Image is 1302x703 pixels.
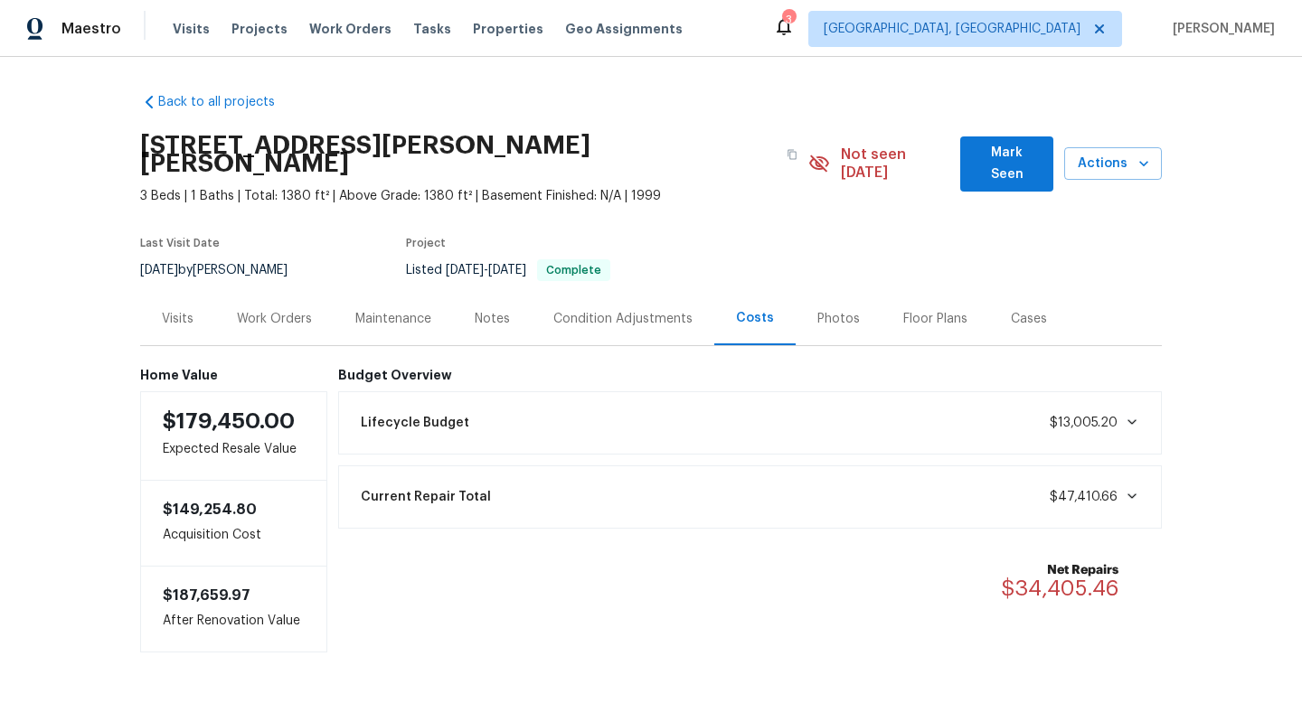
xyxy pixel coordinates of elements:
[1011,310,1047,328] div: Cases
[140,136,776,173] h2: [STREET_ADDRESS][PERSON_NAME][PERSON_NAME]
[975,142,1039,186] span: Mark Seen
[1079,153,1147,175] span: Actions
[406,264,610,277] span: Listed
[488,264,526,277] span: [DATE]
[782,11,795,29] div: 3
[361,488,491,506] span: Current Repair Total
[736,309,774,327] div: Costs
[473,20,543,38] span: Properties
[61,20,121,38] span: Maestro
[413,23,451,35] span: Tasks
[1050,491,1118,503] span: $47,410.66
[162,310,193,328] div: Visits
[817,310,860,328] div: Photos
[140,391,327,481] div: Expected Resale Value
[163,502,257,517] span: $149,254.80
[406,238,446,248] span: Project
[140,187,808,205] span: 3 Beds | 1 Baths | Total: 1380 ft² | Above Grade: 1380 ft² | Basement Finished: N/A | 1999
[475,310,510,328] div: Notes
[140,238,220,248] span: Last Visit Date
[903,310,967,328] div: Floor Plans
[824,20,1080,38] span: [GEOGRAPHIC_DATA], [GEOGRAPHIC_DATA]
[446,264,484,277] span: [DATE]
[140,481,327,566] div: Acquisition Cost
[237,310,312,328] div: Work Orders
[140,566,327,652] div: After Renovation Value
[776,138,808,171] button: Copy Address
[338,368,1163,382] h6: Budget Overview
[140,93,314,111] a: Back to all projects
[1001,577,1118,599] span: $34,405.46
[163,588,250,603] span: $187,659.97
[140,368,327,382] h6: Home Value
[960,136,1053,192] button: Mark Seen
[355,310,431,328] div: Maintenance
[140,264,178,277] span: [DATE]
[553,310,693,328] div: Condition Adjustments
[173,20,210,38] span: Visits
[1050,417,1118,429] span: $13,005.20
[565,20,683,38] span: Geo Assignments
[446,264,526,277] span: -
[140,259,309,281] div: by [PERSON_NAME]
[163,410,295,432] span: $179,450.00
[1001,561,1118,579] b: Net Repairs
[1165,20,1275,38] span: [PERSON_NAME]
[539,265,609,276] span: Complete
[1064,147,1162,181] button: Actions
[231,20,288,38] span: Projects
[309,20,392,38] span: Work Orders
[361,414,469,432] span: Lifecycle Budget
[841,145,950,182] span: Not seen [DATE]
